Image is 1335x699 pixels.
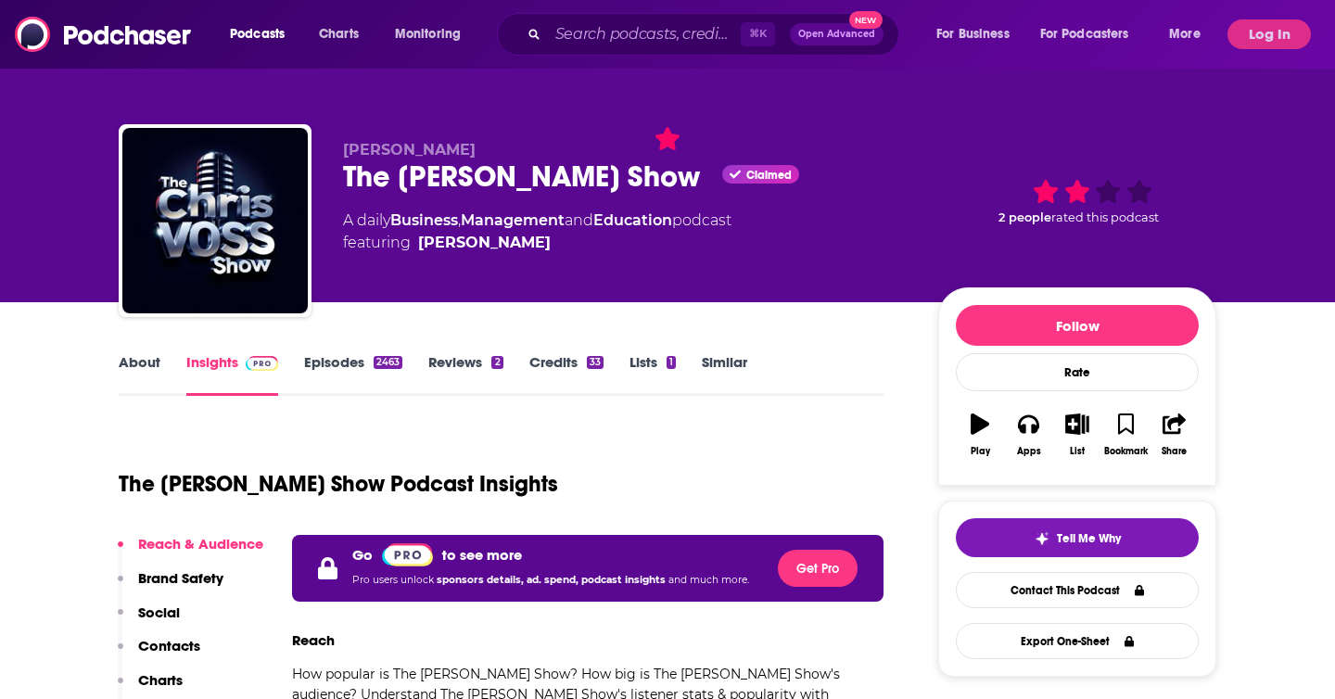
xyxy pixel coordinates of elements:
div: Apps [1017,446,1041,457]
a: Similar [702,353,747,396]
span: New [849,11,883,29]
button: open menu [1156,19,1224,49]
p: Brand Safety [138,569,223,587]
p: Pro users unlock and much more. [352,566,749,594]
span: More [1169,21,1201,47]
button: Open AdvancedNew [790,23,884,45]
span: sponsors details, ad. spend, podcast insights [437,574,668,586]
button: Export One-Sheet [956,623,1199,659]
span: rated this podcast [1051,210,1159,224]
img: Podchaser Pro [382,543,433,566]
span: Claimed [746,171,792,180]
button: Brand Safety [118,569,223,604]
span: Monitoring [395,21,461,47]
button: Follow [956,305,1199,346]
button: Play [956,401,1004,468]
button: open menu [217,19,309,49]
span: featuring [343,232,731,254]
a: Credits33 [529,353,604,396]
div: Rate [956,353,1199,391]
a: About [119,353,160,396]
button: Reach & Audience [118,535,263,569]
button: Social [118,604,180,638]
span: and [565,211,593,229]
div: 2 [491,356,502,369]
div: List [1070,446,1085,457]
a: Business [390,211,458,229]
span: For Business [936,21,1010,47]
p: Charts [138,671,183,689]
a: Education [593,211,672,229]
button: Share [1151,401,1199,468]
a: Episodes2463 [304,353,402,396]
span: ⌘ K [741,22,775,46]
button: open menu [923,19,1033,49]
button: open menu [382,19,485,49]
img: Podchaser Pro [246,356,278,371]
div: Share [1162,446,1187,457]
img: tell me why sparkle [1035,531,1049,546]
button: tell me why sparkleTell Me Why [956,518,1199,557]
p: Social [138,604,180,621]
div: Search podcasts, credits, & more... [515,13,917,56]
span: Tell Me Why [1057,531,1121,546]
a: Management [461,211,565,229]
button: Log In [1227,19,1311,49]
span: 2 people [998,210,1051,224]
button: Get Pro [778,550,858,587]
div: A daily podcast [343,210,731,254]
img: The Chris Voss Show [122,128,308,313]
p: Reach & Audience [138,535,263,553]
img: Podchaser - Follow, Share and Rate Podcasts [15,17,193,52]
button: open menu [1028,19,1156,49]
button: Bookmark [1101,401,1150,468]
h1: The [PERSON_NAME] Show Podcast Insights [119,470,558,498]
div: 33 [587,356,604,369]
input: Search podcasts, credits, & more... [548,19,741,49]
a: [PERSON_NAME] [418,232,551,254]
div: Bookmark [1104,446,1148,457]
div: 1 [667,356,676,369]
a: InsightsPodchaser Pro [186,353,278,396]
span: Charts [319,21,359,47]
div: 2 peoplerated this podcast [938,141,1216,256]
div: Play [971,446,990,457]
a: Lists1 [629,353,676,396]
span: Open Advanced [798,30,875,39]
a: Charts [307,19,370,49]
span: For Podcasters [1040,21,1129,47]
a: Contact This Podcast [956,572,1199,608]
a: Pro website [382,542,433,566]
p: to see more [442,546,522,564]
button: List [1053,401,1101,468]
button: Contacts [118,637,200,671]
a: Reviews2 [428,353,502,396]
button: Apps [1004,401,1052,468]
p: Contacts [138,637,200,655]
span: Podcasts [230,21,285,47]
span: , [458,211,461,229]
div: 2463 [374,356,402,369]
p: Go [352,546,373,564]
h3: Reach [292,631,335,649]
